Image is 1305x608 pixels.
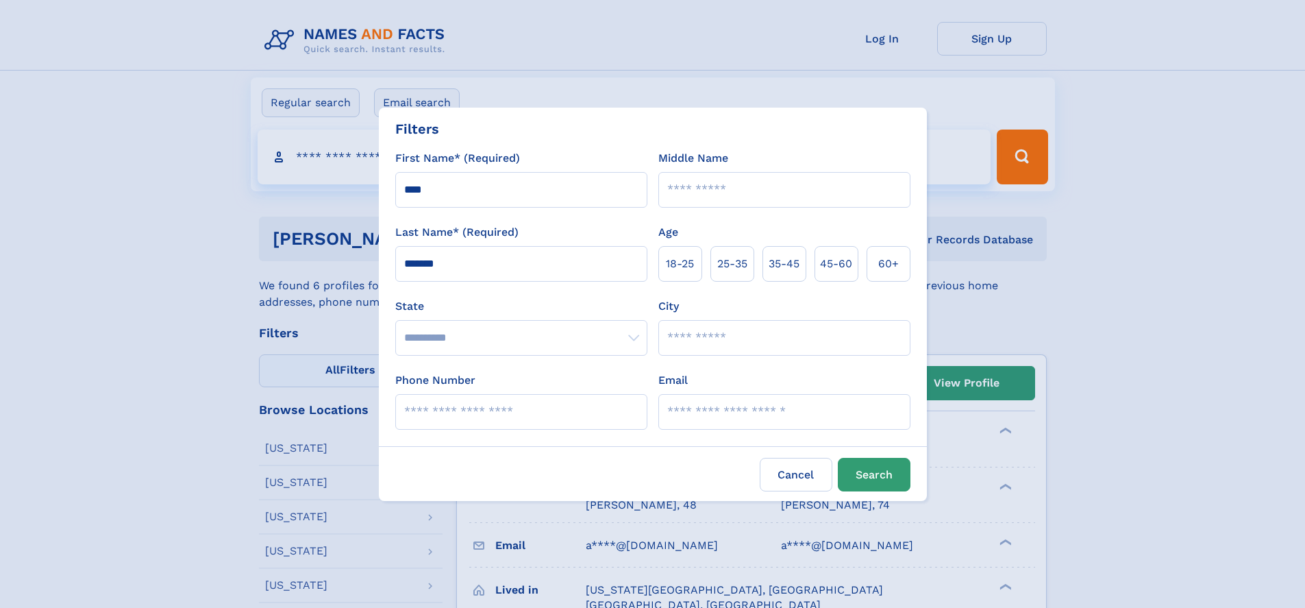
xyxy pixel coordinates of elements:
label: Last Name* (Required) [395,224,519,241]
div: Filters [395,119,439,139]
label: City [658,298,679,315]
span: 18‑25 [666,256,694,272]
label: Email [658,372,688,389]
button: Search [838,458,910,491]
span: 25‑35 [717,256,747,272]
span: 35‑45 [769,256,799,272]
span: 60+ [878,256,899,272]
label: Phone Number [395,372,475,389]
label: Age [658,224,678,241]
span: 45‑60 [820,256,852,272]
label: State [395,298,647,315]
label: Cancel [760,458,832,491]
label: First Name* (Required) [395,150,520,167]
label: Middle Name [658,150,728,167]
